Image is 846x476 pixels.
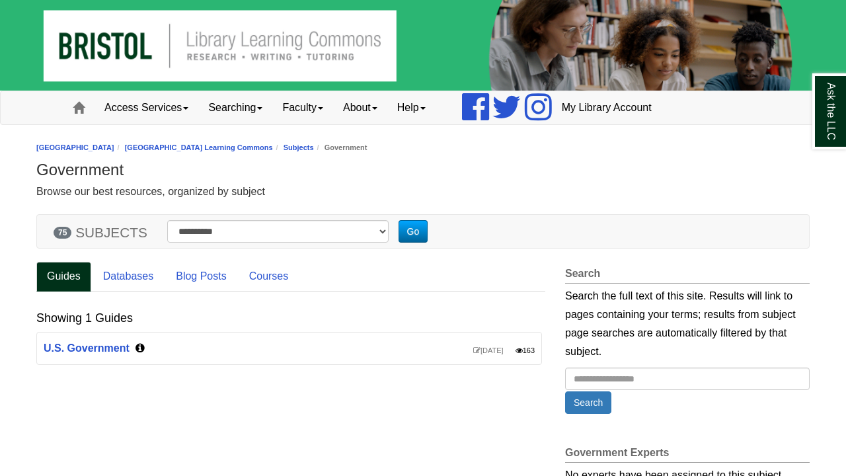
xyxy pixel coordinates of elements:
[36,143,114,151] a: [GEOGRAPHIC_DATA]
[36,182,810,201] div: Browse our best resources, organized by subject
[165,262,237,292] a: Blog Posts
[36,262,91,292] a: Guides
[95,91,198,124] a: Access Services
[272,91,333,124] a: Faculty
[565,391,611,414] button: Search
[44,342,130,354] a: U.S. Government
[239,262,299,292] a: Courses
[565,447,810,463] h2: Government Experts
[473,346,504,354] span: Last update
[333,91,387,124] a: About
[125,143,273,151] a: [GEOGRAPHIC_DATA] Learning Commons
[36,141,810,154] nav: breadcrumb
[314,141,367,154] li: Government
[565,287,810,361] div: Search the full text of this site. Results will link to pages containing your terms; results from...
[54,227,71,239] span: 75
[387,91,436,124] a: Help
[284,143,314,151] a: Subjects
[36,161,810,179] h1: Government
[198,91,272,124] a: Searching
[36,311,133,325] h2: Showing 1 Guides
[93,262,165,292] a: Databases
[75,225,147,240] span: SUBJECTS
[36,214,810,262] section: Subject Search Bar
[552,91,662,124] a: My Library Account
[516,346,535,354] span: Number of visits this year
[565,268,810,284] h2: Search
[399,220,428,243] button: Go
